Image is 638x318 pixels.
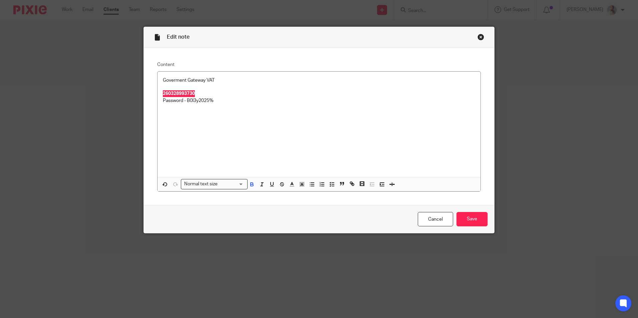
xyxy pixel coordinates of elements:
label: Content [157,61,481,68]
div: Search for option [181,179,248,189]
div: Close this dialog window [477,34,484,40]
a: Cancel [418,212,453,226]
input: Search for option [220,181,244,188]
p: Password - B0l3y2025% [163,97,475,104]
span: Normal text size [183,181,219,188]
span: Edit note [167,34,190,40]
p: Goverment Gateway VAT [163,77,475,84]
input: Save [456,212,488,226]
strong: 260328993730 [163,91,195,96]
